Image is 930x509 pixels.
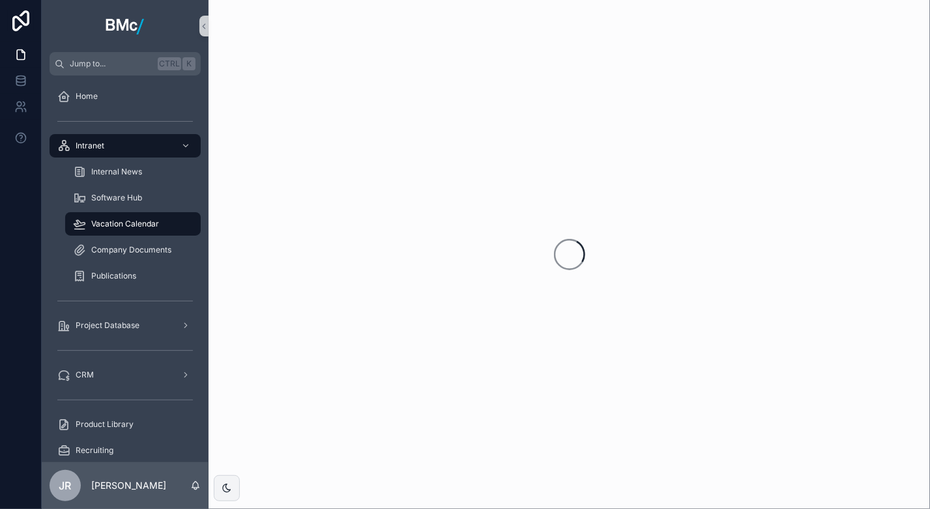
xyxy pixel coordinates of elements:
[65,186,201,210] a: Software Hub
[50,52,201,76] button: Jump to...CtrlK
[76,370,94,380] span: CRM
[158,57,181,70] span: Ctrl
[76,91,98,102] span: Home
[91,271,136,281] span: Publications
[50,363,201,387] a: CRM
[50,413,201,436] a: Product Library
[65,160,201,184] a: Internal News
[42,76,209,462] div: scrollable content
[70,59,153,69] span: Jump to...
[91,219,159,229] span: Vacation Calendar
[106,16,145,36] img: App logo
[76,320,139,331] span: Project Database
[59,478,72,493] span: JR
[65,264,201,288] a: Publications
[91,167,142,177] span: Internal News
[91,479,166,492] p: [PERSON_NAME]
[50,314,201,337] a: Project Database
[65,212,201,236] a: Vacation Calendar
[50,439,201,462] a: Recruiting
[50,134,201,158] a: Intranet
[184,59,194,69] span: K
[50,85,201,108] a: Home
[76,445,113,456] span: Recruiting
[76,141,104,151] span: Intranet
[91,245,171,255] span: Company Documents
[65,238,201,262] a: Company Documents
[76,419,134,430] span: Product Library
[91,193,142,203] span: Software Hub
